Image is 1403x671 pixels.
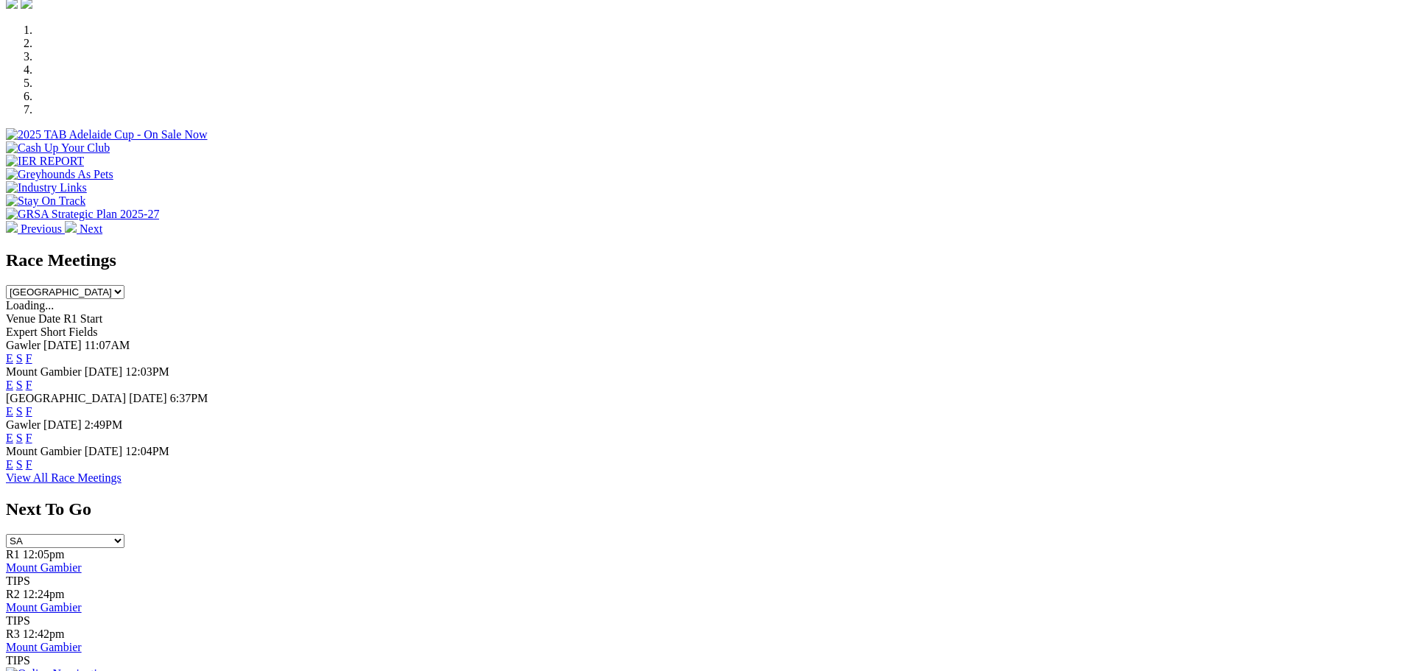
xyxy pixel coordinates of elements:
span: R2 [6,588,20,600]
span: Previous [21,222,62,235]
span: 12:03PM [125,365,169,378]
img: Cash Up Your Club [6,141,110,155]
span: 12:42pm [23,628,65,640]
span: Gawler [6,339,41,351]
a: F [26,405,32,418]
span: [DATE] [43,339,82,351]
a: S [16,352,23,365]
a: F [26,458,32,471]
a: E [6,405,13,418]
span: Expert [6,326,38,338]
span: TIPS [6,654,30,667]
a: E [6,458,13,471]
a: S [16,379,23,391]
span: R1 [6,548,20,561]
span: 12:05pm [23,548,65,561]
span: 12:04PM [125,445,169,457]
a: S [16,432,23,444]
span: TIPS [6,575,30,587]
span: Loading... [6,299,54,312]
span: Gawler [6,418,41,431]
a: S [16,405,23,418]
span: Venue [6,312,35,325]
img: chevron-left-pager-white.svg [6,221,18,233]
a: F [26,432,32,444]
img: GRSA Strategic Plan 2025-27 [6,208,159,221]
span: 11:07AM [85,339,130,351]
span: Date [38,312,60,325]
img: chevron-right-pager-white.svg [65,221,77,233]
span: 6:37PM [170,392,208,404]
span: Mount Gambier [6,445,82,457]
span: Mount Gambier [6,365,82,378]
span: 2:49PM [85,418,123,431]
span: R3 [6,628,20,640]
a: Mount Gambier [6,641,82,653]
span: Next [80,222,102,235]
span: TIPS [6,614,30,627]
img: 2025 TAB Adelaide Cup - On Sale Now [6,128,208,141]
a: Next [65,222,102,235]
a: S [16,458,23,471]
span: [DATE] [43,418,82,431]
h2: Race Meetings [6,250,1397,270]
a: Mount Gambier [6,561,82,574]
a: F [26,352,32,365]
a: E [6,352,13,365]
a: E [6,432,13,444]
a: E [6,379,13,391]
span: [DATE] [85,365,123,378]
h2: Next To Go [6,499,1397,519]
span: Short [41,326,66,338]
span: 12:24pm [23,588,65,600]
a: View All Race Meetings [6,471,122,484]
img: Greyhounds As Pets [6,168,113,181]
a: F [26,379,32,391]
a: Previous [6,222,65,235]
span: R1 Start [63,312,102,325]
img: Industry Links [6,181,87,194]
span: [DATE] [129,392,167,404]
img: Stay On Track [6,194,85,208]
a: Mount Gambier [6,601,82,614]
span: [GEOGRAPHIC_DATA] [6,392,126,404]
span: [DATE] [85,445,123,457]
img: IER REPORT [6,155,84,168]
span: Fields [68,326,97,338]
